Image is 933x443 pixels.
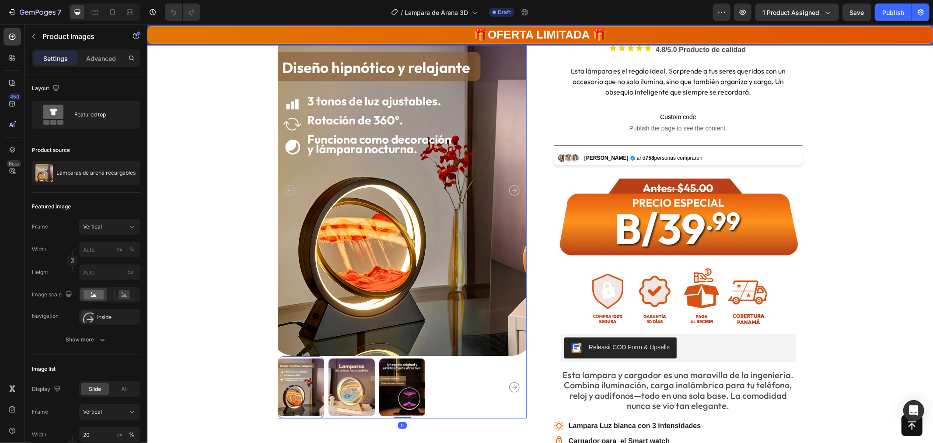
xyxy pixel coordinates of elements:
[441,318,522,327] div: Releasit COD Form & Upsells
[414,345,647,386] p: Esta lampara y cargador es una maravilla de la ingeniería. Combina iluminación, carga inalámbrica...
[498,130,507,137] strong: 758
[498,8,511,16] span: Draft
[89,385,101,393] span: Slide
[114,429,125,440] button: %
[79,219,140,235] button: Vertical
[79,242,140,257] input: px%
[32,383,63,395] div: Display
[32,289,74,301] div: Image scale
[32,268,48,276] label: Height
[362,161,372,171] button: Carousel Next Arrow
[42,31,117,42] p: Product Images
[116,431,122,439] div: px
[32,332,140,348] button: Show more
[137,358,148,368] button: Carousel Back Arrow
[74,105,128,125] div: Featured top
[417,313,529,334] button: Releasit COD Form & Upsells
[755,4,839,21] button: 1 product assigned
[35,164,53,182] img: product feature img
[8,93,21,100] div: 450
[147,25,933,443] iframe: Design area
[423,42,638,72] span: Esta lámpara es el regalo ideal. Sorprende a tus seres queridos con un accesorio que no solo ilum...
[508,19,598,32] p: 4.8/5.0 Producto de calidad
[32,203,71,211] div: Featured image
[437,243,625,302] img: gempages_584354690163016458-6d3348f1-9908-4047-928c-0f8efd3a6f70.gif
[32,83,61,95] div: Layout
[416,129,426,138] img: Customer 2
[362,358,372,368] button: Carousel Next Arrow
[57,7,61,18] p: 7
[406,99,655,108] span: Publish the page to see the content.
[127,269,133,275] span: px
[875,4,912,21] button: Publish
[406,87,655,98] span: Custom code
[129,431,134,439] div: %
[482,131,488,137] img: verified badge
[129,246,134,253] div: %
[842,4,871,21] button: Save
[401,8,403,17] span: /
[850,9,864,16] span: Save
[3,4,65,21] button: 7
[406,141,655,236] img: Precio Carrito Control
[97,313,138,321] div: Inside
[32,431,46,439] label: Width
[126,429,137,440] button: px
[32,365,56,373] div: Image list
[424,318,434,329] img: CKKYs5695_ICEAE=.webp
[79,404,140,420] button: Vertical
[79,427,140,443] input: px%
[116,246,122,253] div: px
[79,264,140,280] input: px
[882,8,904,17] div: Publish
[114,244,125,255] button: %
[410,129,419,138] img: Customer 1
[903,400,924,421] div: Open Intercom Messenger
[32,246,46,253] label: Width
[126,244,137,255] button: px
[122,385,128,393] span: All
[423,129,433,138] img: Customer 3
[43,54,68,63] p: Settings
[66,335,107,344] div: Show more
[86,54,116,63] p: Advanced
[32,408,48,416] label: Frame
[7,160,21,167] div: Beta
[32,312,59,320] div: Navigation
[762,8,819,17] span: 1 product assigned
[83,408,102,416] span: Vertical
[83,223,102,231] span: Vertical
[32,223,48,231] label: Frame
[56,170,136,176] p: Lamparas de arena recargables
[405,8,468,17] span: Lampara de Arena 3D
[32,146,70,154] div: Product source
[165,4,200,21] div: Undo/Redo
